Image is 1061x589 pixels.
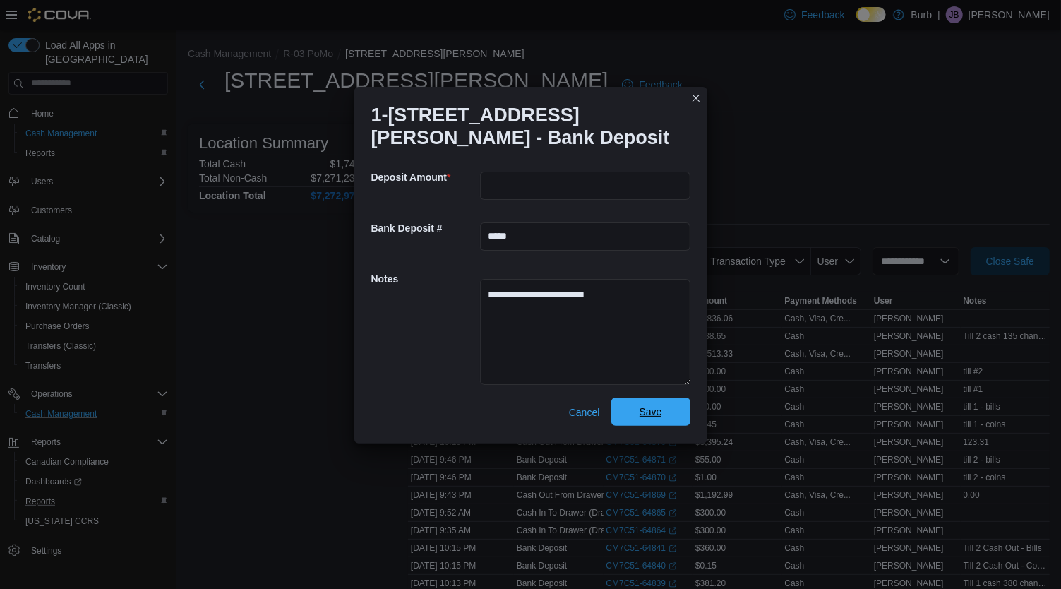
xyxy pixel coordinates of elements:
[569,405,600,420] span: Cancel
[611,398,690,426] button: Save
[371,265,477,293] h5: Notes
[688,90,705,107] button: Closes this modal window
[371,214,477,242] h5: Bank Deposit #
[563,398,606,427] button: Cancel
[640,405,662,419] span: Save
[371,104,679,149] h1: 1-[STREET_ADDRESS][PERSON_NAME] - Bank Deposit
[371,163,477,191] h5: Deposit Amount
